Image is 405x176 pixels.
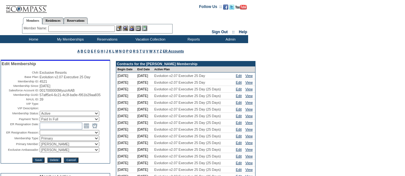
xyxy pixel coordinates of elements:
[116,160,136,166] td: [DATE]
[47,157,61,163] input: Delete
[2,75,39,79] td: Base Plan:
[154,80,205,84] span: Evolution v2.07 Executive 25 Day
[116,93,136,99] td: [DATE]
[245,87,253,91] a: View
[154,168,221,172] span: Evolution v2.07 Executive 25 Day (25 Days)
[236,168,242,172] a: Edit
[116,153,136,160] td: [DATE]
[136,119,153,126] td: [DATE]
[2,93,39,97] td: Membership GUID:
[245,101,253,104] a: View
[42,17,64,24] a: Residences
[23,17,43,24] a: Members
[88,35,125,43] td: Reservations
[236,114,242,118] a: Edit
[2,122,39,129] td: ER Resignation Date:
[154,114,221,118] span: Evolution v2.07 Executive 25 Day (25 Days)
[14,35,51,43] td: Home
[236,161,242,165] a: Edit
[136,49,139,53] a: S
[236,80,242,84] a: Edit
[245,154,253,158] a: View
[245,148,253,151] a: View
[174,35,211,43] td: Reports
[245,161,253,165] a: View
[64,157,78,163] input: Cancel
[116,166,136,173] td: [DATE]
[154,87,221,91] span: Evolution v2.07 Executive 25 Day (25 Days)
[236,94,242,98] a: Edit
[119,49,122,53] a: N
[236,87,242,91] a: Edit
[2,117,39,122] td: Payment Term:
[24,26,48,31] div: Member Name:
[116,79,136,86] td: [DATE]
[97,49,100,53] a: G
[142,26,147,31] img: b_calculator.gif
[2,147,39,152] td: Exclusive Ambassador:
[116,61,255,66] td: Contracts for the [PERSON_NAME] Membership
[236,121,242,125] a: Edit
[136,160,153,166] td: [DATE]
[154,127,221,131] span: Evolution v2.07 Executive 25 Day (25 Days)
[153,49,156,53] a: X
[51,35,88,43] td: My Memberships
[154,154,221,158] span: Evolution v2.07 Executive 25 Day (25 Days)
[245,80,253,84] a: View
[136,113,153,119] td: [DATE]
[136,73,153,79] td: [DATE]
[40,84,51,88] span: [DATE]
[163,49,184,53] a: ER Accounts
[140,49,142,53] a: T
[40,80,47,83] span: 4521
[64,17,88,24] a: Reservations
[112,49,114,53] a: L
[123,49,125,53] a: O
[223,6,228,10] a: Become our fan on Facebook
[245,114,253,118] a: View
[245,168,253,172] a: View
[104,49,105,53] a: I
[109,49,111,53] a: K
[129,49,132,53] a: Q
[136,86,153,93] td: [DATE]
[40,75,91,79] span: Evolution v2.07 Executive 25 Day
[40,71,67,74] span: Exclusive Resorts
[84,49,87,53] a: C
[142,49,145,53] a: U
[245,134,253,138] a: View
[211,35,248,43] td: Admin
[236,127,242,131] a: Edit
[154,141,221,145] span: Evolution v2.07 Executive 25 Day (25 Days)
[40,93,101,97] span: 57aff5e4-6c21-4c3f-ba9e-f951b29aa835
[239,30,247,34] a: Help
[116,106,136,113] td: [DATE]
[116,126,136,133] td: [DATE]
[129,26,134,31] img: Impersonate
[154,107,221,111] span: Evolution v2.07 Executive 25 Day (25 Days)
[2,84,39,88] td: Membership Since:
[245,141,253,145] a: View
[77,49,80,53] a: A
[212,30,228,34] a: Sign Out
[101,49,103,53] a: H
[116,99,136,106] td: [DATE]
[229,4,234,10] img: Follow us on Twitter
[91,49,93,53] a: E
[245,107,253,111] a: View
[116,73,136,79] td: [DATE]
[135,26,141,31] img: Reservations
[2,142,39,147] td: Primary Member:
[245,127,253,131] a: View
[236,74,242,78] a: Edit
[126,49,128,53] a: P
[116,146,136,153] td: [DATE]
[153,66,235,73] td: Active Plan
[116,86,136,93] td: [DATE]
[136,99,153,106] td: [DATE]
[146,49,148,53] a: V
[235,6,247,10] a: Subscribe to our YouTube Channel
[154,121,221,125] span: Evolution v2.07 Executive 25 Day (25 Days)
[2,111,39,116] td: Membership Status:
[245,74,253,78] a: View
